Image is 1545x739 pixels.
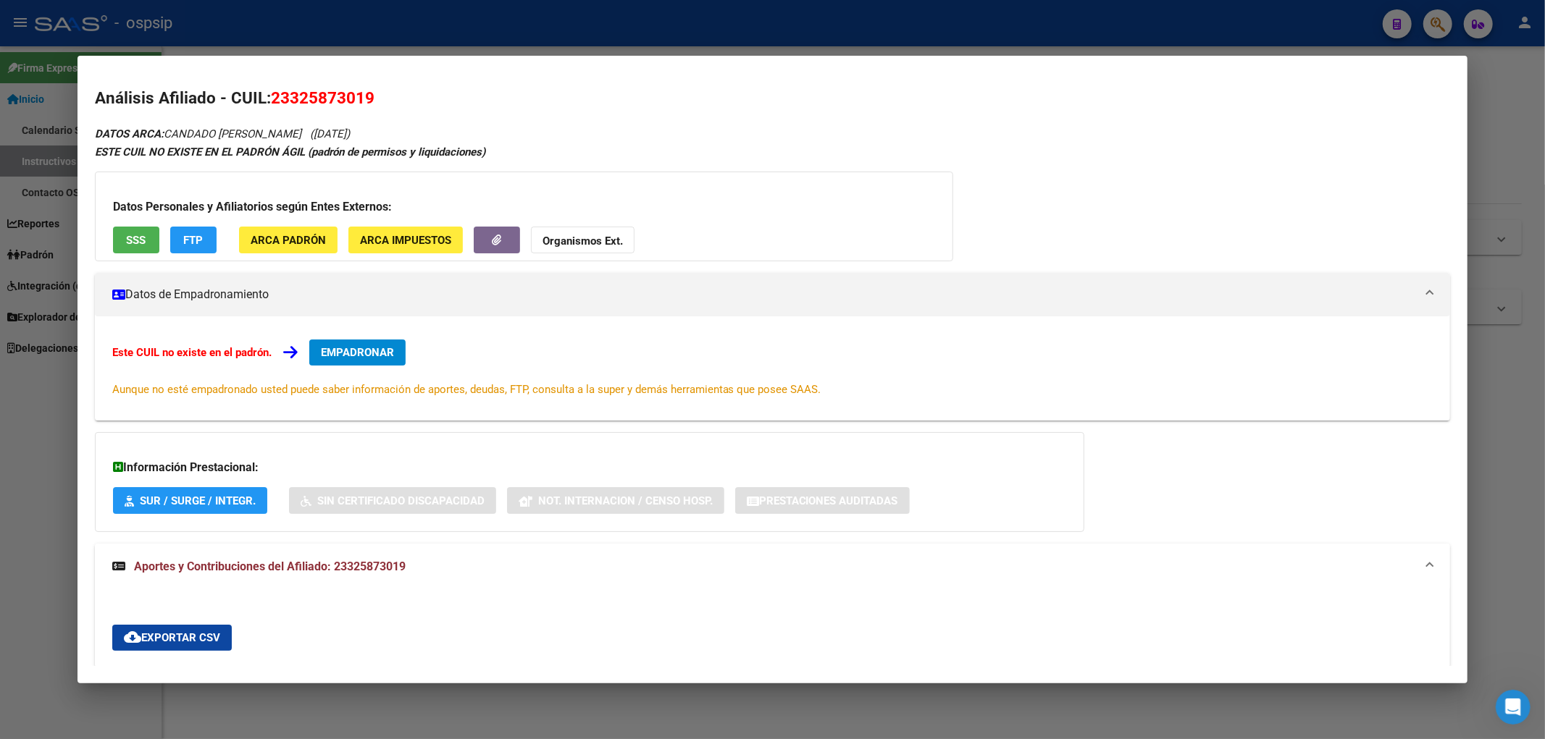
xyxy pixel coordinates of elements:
[95,145,485,159] strong: ESTE CUIL NO EXISTE EN EL PADRÓN ÁGIL (padrón de permisos y liquidaciones)
[538,494,713,507] span: Not. Internacion / Censo Hosp.
[95,544,1451,590] mat-expansion-panel-header: Aportes y Contribuciones del Afiliado: 23325873019
[531,227,635,253] button: Organismos Ext.
[113,227,159,253] button: SSS
[112,383,821,396] span: Aunque no esté empadronado usted puede saber información de aportes, deudas, FTP, consulta a la s...
[360,234,451,247] span: ARCA Impuestos
[113,459,1066,476] h3: Información Prestacional:
[95,127,301,140] span: CANDADO [PERSON_NAME]
[95,273,1451,316] mat-expansion-panel-header: Datos de Empadronamiento
[140,494,256,507] span: SUR / SURGE / INTEGR.
[170,227,217,253] button: FTP
[1496,690,1531,725] iframe: Intercom live chat
[95,316,1451,421] div: Datos de Empadronamiento
[124,628,141,646] mat-icon: cloud_download
[113,487,267,514] button: SUR / SURGE / INTEGR.
[112,286,1416,303] mat-panel-title: Datos de Empadronamiento
[239,227,338,253] button: ARCA Padrón
[309,339,406,366] button: EMPADRONAR
[317,494,485,507] span: Sin Certificado Discapacidad
[183,234,203,247] span: FTP
[95,127,164,140] strong: DATOS ARCA:
[134,559,406,573] span: Aportes y Contribuciones del Afiliado: 23325873019
[113,198,935,216] h3: Datos Personales y Afiliatorios según Entes Externos:
[124,631,220,644] span: Exportar CSV
[95,86,1451,111] h2: Análisis Afiliado - CUIL:
[271,88,374,107] span: 23325873019
[759,494,898,507] span: Prestaciones Auditadas
[735,487,910,514] button: Prestaciones Auditadas
[112,625,232,651] button: Exportar CSV
[126,234,146,247] span: SSS
[321,346,394,359] span: EMPADRONAR
[310,127,350,140] span: ([DATE])
[348,227,463,253] button: ARCA Impuestos
[251,234,326,247] span: ARCA Padrón
[507,487,724,514] button: Not. Internacion / Censo Hosp.
[112,346,272,359] strong: Este CUIL no existe en el padrón.
[543,235,623,248] strong: Organismos Ext.
[289,487,496,514] button: Sin Certificado Discapacidad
